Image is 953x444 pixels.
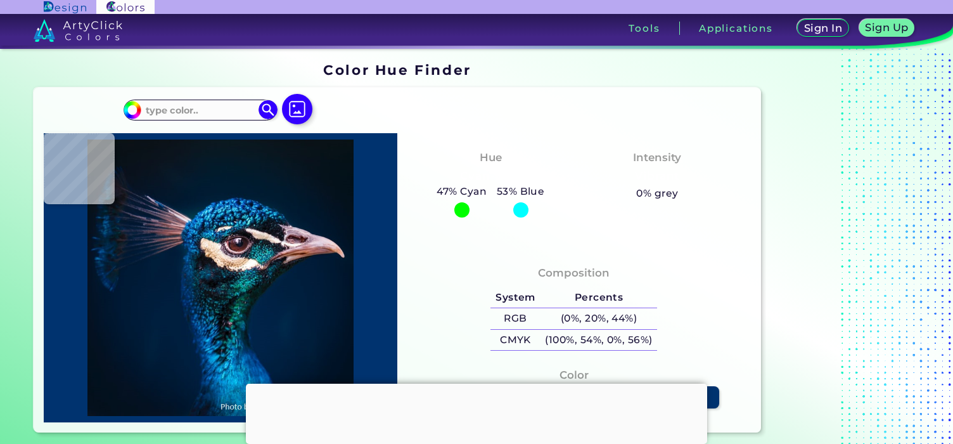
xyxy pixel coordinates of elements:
iframe: Advertisement [246,384,707,441]
img: ArtyClick Design logo [44,1,86,13]
h5: Percents [540,287,658,308]
h5: Sign In [805,23,840,33]
a: Sign In [800,20,847,37]
h5: 53% Blue [492,183,549,200]
h5: (0%, 20%, 44%) [540,308,658,329]
h5: 0% grey [636,185,678,202]
h3: Cyan-Blue [455,169,527,184]
img: icon picture [282,94,312,124]
iframe: Advertisement [766,58,924,438]
img: logo_artyclick_colors_white.svg [34,19,123,42]
h3: Tools [629,23,660,33]
h3: Vibrant [630,169,685,184]
h5: Sign Up [867,23,906,32]
h4: Hue [480,148,502,167]
img: icon search [259,100,278,119]
h1: Color Hue Finder [323,60,471,79]
h4: Composition [538,264,610,282]
h5: CMYK [490,330,540,351]
a: Sign Up [862,20,912,37]
input: type color.. [141,101,259,119]
h5: System [490,287,540,308]
h5: 47% Cyan [432,183,492,200]
h5: (100%, 54%, 0%, 56%) [540,330,658,351]
h3: Applications [699,23,773,33]
h4: Intensity [633,148,681,167]
h5: RGB [490,308,540,329]
h4: Color [560,366,589,384]
img: img_pavlin.jpg [50,140,391,416]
